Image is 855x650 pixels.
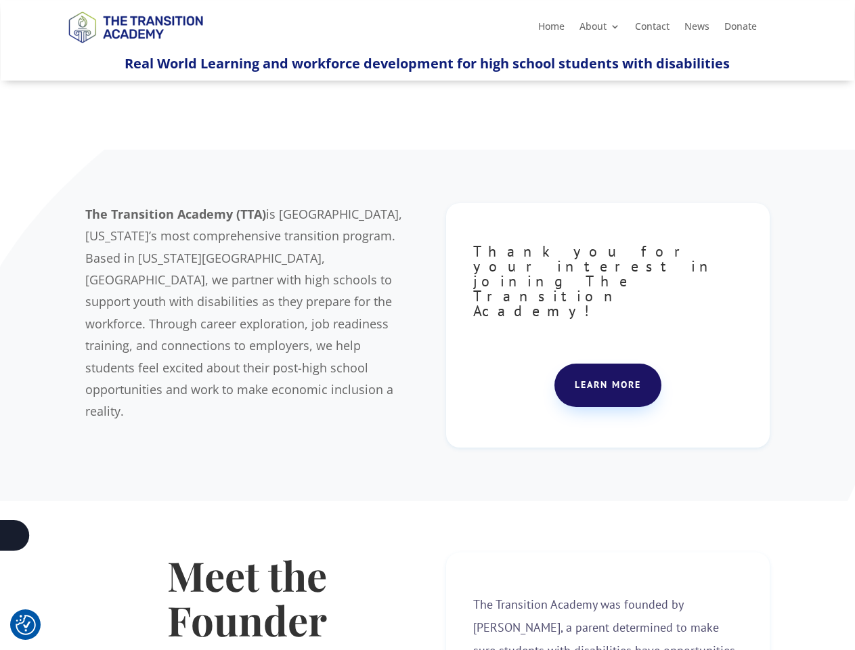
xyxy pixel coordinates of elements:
span: Thank you for your interest in joining The Transition Academy! [473,242,718,320]
a: Home [538,22,565,37]
a: News [684,22,709,37]
a: Logo-Noticias [62,41,209,53]
a: Contact [635,22,670,37]
span: Real World Learning and workforce development for high school students with disabilities [125,54,730,72]
button: Cookie Settings [16,615,36,635]
img: Revisit consent button [16,615,36,635]
img: TTA Brand_TTA Primary Logo_Horizontal_Light BG [62,3,209,51]
a: About [579,22,620,37]
strong: Meet the Founder [167,548,327,647]
b: The Transition Academy (TTA) [85,206,266,222]
a: Learn more [554,364,661,407]
a: Donate [724,22,757,37]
